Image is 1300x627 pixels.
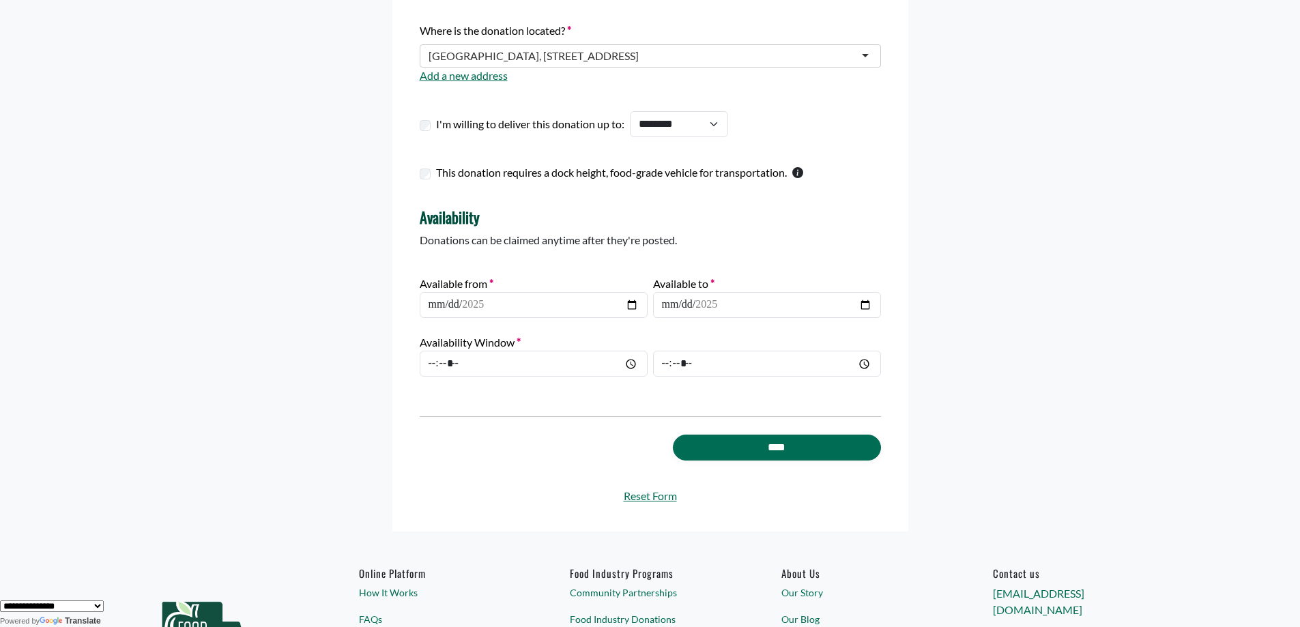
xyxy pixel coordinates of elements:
[420,69,508,82] a: Add a new address
[993,567,1153,579] h6: Contact us
[359,585,519,600] a: How It Works
[436,164,787,181] label: This donation requires a dock height, food-grade vehicle for transportation.
[781,567,941,579] a: About Us
[420,488,881,504] a: Reset Form
[359,567,519,579] h6: Online Platform
[420,276,493,292] label: Available from
[40,616,101,626] a: Translate
[653,276,714,292] label: Available to
[429,49,639,63] div: [GEOGRAPHIC_DATA], [STREET_ADDRESS]
[781,585,941,600] a: Our Story
[436,116,624,132] label: I'm willing to deliver this donation up to:
[570,567,730,579] h6: Food Industry Programs
[420,334,521,351] label: Availability Window
[792,167,803,178] svg: This checkbox should only be used by warehouses donating more than one pallet of product.
[40,617,65,626] img: Google Translate
[570,585,730,600] a: Community Partnerships
[993,587,1084,616] a: [EMAIL_ADDRESS][DOMAIN_NAME]
[420,23,571,39] label: Where is the donation located?
[420,232,881,248] p: Donations can be claimed anytime after they're posted.
[420,208,881,226] h4: Availability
